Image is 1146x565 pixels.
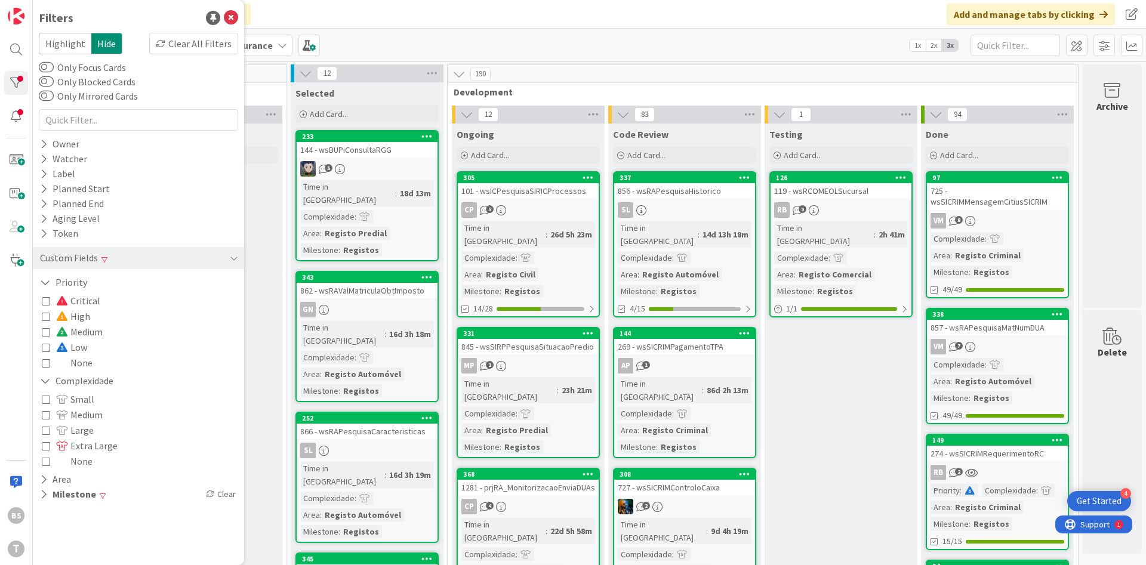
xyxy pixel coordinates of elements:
[454,86,1063,98] span: Development
[39,61,54,73] button: Only Focus Cards
[952,375,1034,388] div: Registo Automóvel
[39,152,88,166] div: Watcher
[461,377,557,403] div: Time in [GEOGRAPHIC_DATA]
[985,358,987,371] span: :
[39,9,73,27] div: Filters
[501,440,543,453] div: Registos
[985,232,987,245] span: :
[463,470,599,478] div: 368
[927,320,1068,335] div: 857 - wsRAPesquisaMatNumDUA
[297,131,438,158] div: 233144 - wsBUPiConsultaRGG
[618,548,672,561] div: Complexidade
[947,4,1115,25] div: Add and manage tabs by clicking
[42,339,87,355] button: Low
[940,150,978,160] span: Add Card...
[828,251,830,264] span: :
[461,499,477,514] div: CP
[698,228,700,241] span: :
[931,232,985,245] div: Complexidade
[926,39,942,51] span: 2x
[457,327,600,458] a: 331845 - wsSIRPPesquisaSituacaoPredioMPTime in [GEOGRAPHIC_DATA]:23h 21mComplexidade:Area:Registo...
[42,308,90,324] button: High
[926,171,1069,298] a: 97725 - wsSICRIMMensagemCitiusSICRIMVMComplexidade:Area:Registo CriminalMilestone:Registos49/49
[613,128,668,140] span: Code Review
[458,339,599,354] div: 845 - wsSIRPPesquisaSituacaoPredio
[614,469,755,495] div: 308727 - wsSICRIMControloCaixa
[481,268,483,281] span: :
[614,499,755,514] div: JC
[56,293,100,308] span: Critical
[799,205,806,213] span: 9
[672,407,674,420] span: :
[971,517,1012,530] div: Registos
[546,524,547,538] span: :
[481,424,483,437] span: :
[56,422,94,438] span: Large
[461,268,481,281] div: Area
[932,310,1068,319] div: 338
[658,440,700,453] div: Registos
[620,174,755,182] div: 337
[397,187,434,200] div: 18d 13m
[56,339,87,355] span: Low
[457,171,600,317] a: 305101 - wsICPesquisaSIRICProcessosCPTime in [GEOGRAPHIC_DATA]:26d 5h 23mComplexidade:Area:Regist...
[500,285,501,298] span: :
[931,484,960,497] div: Priority
[300,384,338,397] div: Milestone
[458,469,599,495] div: 3681281 - prjRA_MonitorizacaoEnviaDUAs
[656,440,658,453] span: :
[702,384,704,397] span: :
[458,183,599,199] div: 101 - wsICPesquisaSIRICProcessos
[320,227,322,240] span: :
[969,265,971,279] span: :
[774,285,812,298] div: Milestone
[458,358,599,373] div: MP
[656,285,658,298] span: :
[1096,99,1128,113] div: Archive
[926,308,1069,424] a: 338857 - wsRAPesquisaMatNumDUAVMComplexidade:Area:Registo AutomóvelMilestone:Registos49/49
[322,368,404,381] div: Registo Automóvel
[927,183,1068,209] div: 725 - wsSICRIMMensagemCitiusSICRIM
[297,131,438,142] div: 233
[457,128,494,140] span: Ongoing
[771,183,911,199] div: 119 - wsRCOMEOLSucursal
[708,524,751,538] div: 9d 4h 19m
[384,468,386,481] span: :
[42,422,94,438] button: Large
[952,501,1024,514] div: Registo Criminal
[614,328,755,354] div: 144269 - wsSICRIMPagamentoTPA
[942,39,958,51] span: 3x
[971,35,1060,56] input: Quick Filter...
[458,202,599,218] div: CP
[42,324,103,339] button: Medium
[56,438,118,453] span: Extra Large
[39,76,54,88] button: Only Blocked Cards
[955,216,963,224] span: 8
[642,361,650,369] span: 1
[297,142,438,158] div: 144 - wsBUPiConsultaRGG
[39,109,238,131] input: Quick Filter...
[458,499,599,514] div: CP
[776,174,911,182] div: 126
[927,309,1068,320] div: 338
[39,166,76,181] div: Label
[618,499,633,514] img: JC
[325,164,332,172] span: 5
[1120,488,1131,499] div: 4
[672,548,674,561] span: :
[297,272,438,298] div: 343862 - wsRAValMatriculaObtImposto
[982,484,1036,497] div: Complexidade
[769,171,913,317] a: 126119 - wsRCOMEOLSucursalRBTime in [GEOGRAPHIC_DATA]:2h 41mComplexidade:Area:Registo ComercialMi...
[771,172,911,199] div: 126119 - wsRCOMEOLSucursal
[302,555,438,563] div: 345
[42,293,100,308] button: Critical
[618,221,698,248] div: Time in [GEOGRAPHIC_DATA]
[812,285,814,298] span: :
[786,302,797,315] span: 1 / 1
[932,436,1068,444] div: 149
[486,361,494,369] span: 1
[927,172,1068,183] div: 97
[458,480,599,495] div: 1281 - prjRA_MonitorizacaoEnviaDUAs
[56,324,103,339] span: Medium
[927,339,1068,354] div: VM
